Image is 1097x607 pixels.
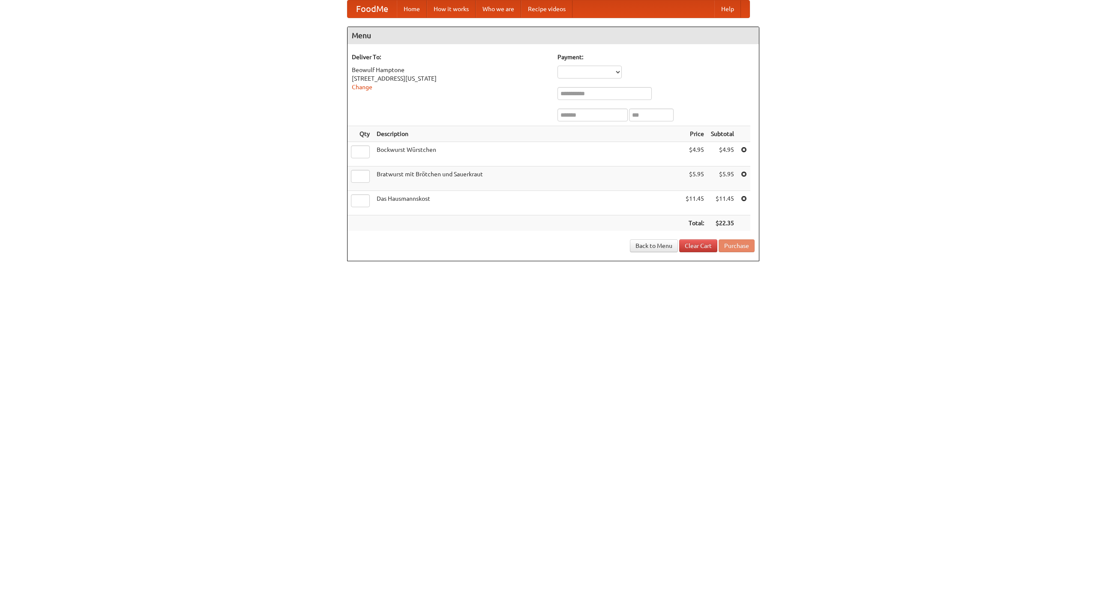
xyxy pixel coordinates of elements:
[352,74,549,83] div: [STREET_ADDRESS][US_STATE]
[373,191,682,215] td: Das Hausmannskost
[348,0,397,18] a: FoodMe
[682,142,707,166] td: $4.95
[707,191,737,215] td: $11.45
[352,84,372,91] a: Change
[348,27,759,44] h4: Menu
[714,0,741,18] a: Help
[682,215,707,231] th: Total:
[707,166,737,191] td: $5.95
[348,126,373,142] th: Qty
[476,0,521,18] a: Who we are
[352,66,549,74] div: Beowulf Hamptone
[679,239,717,252] a: Clear Cart
[521,0,572,18] a: Recipe videos
[397,0,427,18] a: Home
[352,53,549,61] h5: Deliver To:
[707,142,737,166] td: $4.95
[373,126,682,142] th: Description
[682,126,707,142] th: Price
[427,0,476,18] a: How it works
[630,239,678,252] a: Back to Menu
[373,142,682,166] td: Bockwurst Würstchen
[719,239,755,252] button: Purchase
[373,166,682,191] td: Bratwurst mit Brötchen und Sauerkraut
[557,53,755,61] h5: Payment:
[707,126,737,142] th: Subtotal
[682,166,707,191] td: $5.95
[682,191,707,215] td: $11.45
[707,215,737,231] th: $22.35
